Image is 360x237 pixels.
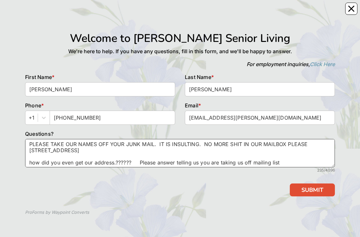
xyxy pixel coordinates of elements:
span: Last Name [185,74,211,80]
p: We're here to help. If you have any questions, fill in this form, and we'll be happy to answer. [25,47,335,55]
h1: Welcome to [PERSON_NAME] Senior Living [25,32,335,45]
button: SUBMIT [290,183,335,196]
span: Email [185,102,198,109]
span: Questions? [25,131,53,137]
span: Phone [25,102,41,109]
div: ProForms by Waypoint Converts [25,209,89,216]
span: First Name [25,74,52,80]
p: For employment inquiries, [25,60,335,68]
a: Click Here [310,61,335,67]
textarea: PLEASE TAKE OUR NAMES OFF YOUR JUNK MAIL. IT IS INSULTING. NO MORE SHIT IN OUR MAILBOX PLEASE [ST... [25,139,335,167]
button: Close [345,3,357,15]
